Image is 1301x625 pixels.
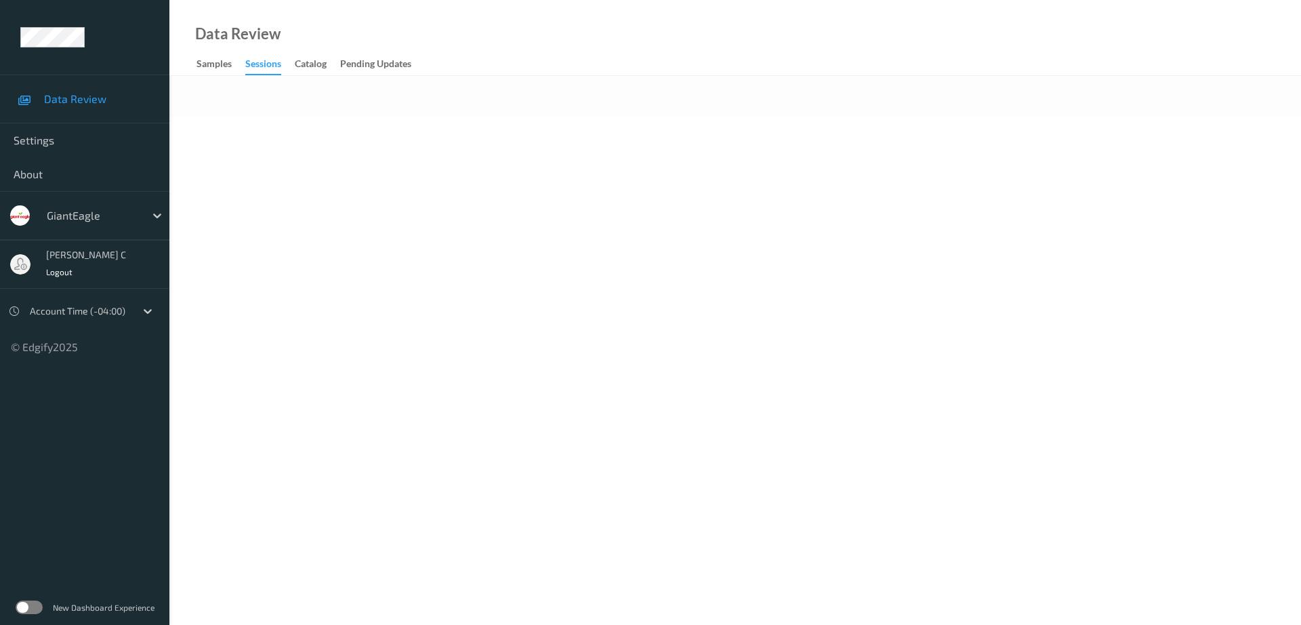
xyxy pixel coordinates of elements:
[295,57,327,74] div: Catalog
[197,57,232,74] div: Samples
[195,27,281,41] div: Data Review
[245,57,281,75] div: Sessions
[245,55,295,75] a: Sessions
[295,55,340,74] a: Catalog
[197,55,245,74] a: Samples
[340,57,411,74] div: Pending Updates
[340,55,425,74] a: Pending Updates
